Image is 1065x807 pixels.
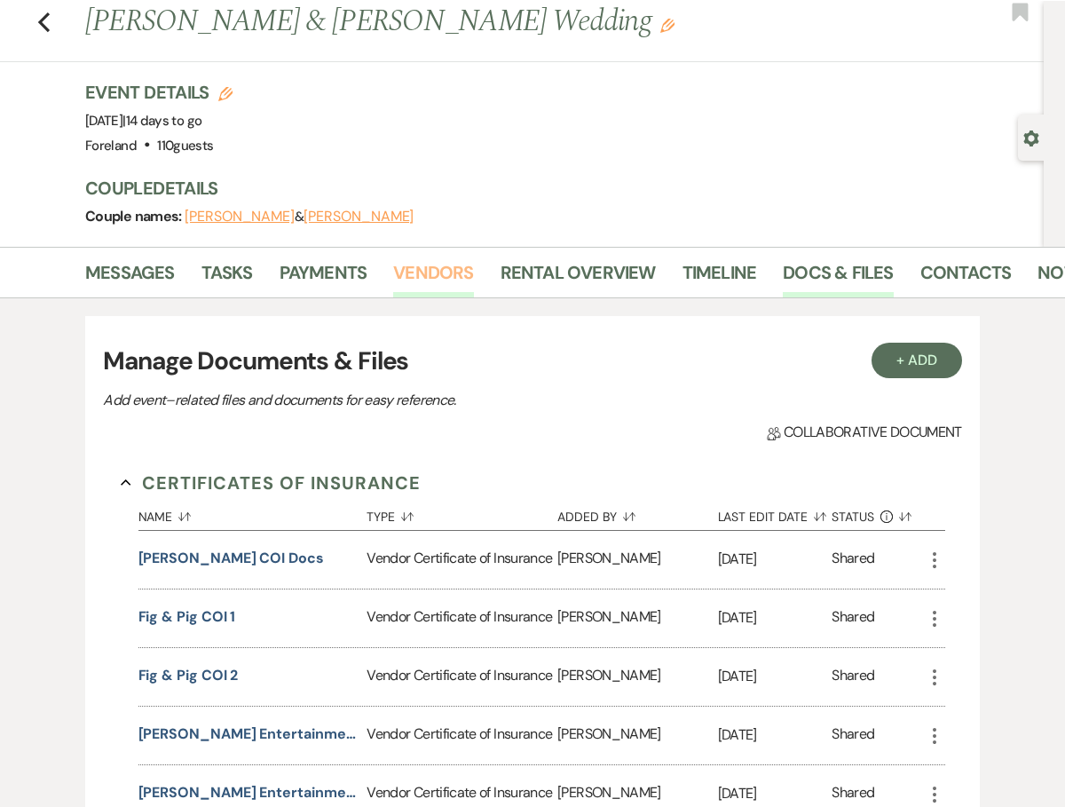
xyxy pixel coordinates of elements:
span: 14 days to go [126,112,202,130]
p: [DATE] [718,782,832,805]
button: Certificates of Insurance [121,470,422,496]
div: Vendor Certificate of Insurance [367,648,557,706]
a: Docs & Files [783,258,893,297]
div: Shared [832,606,874,630]
button: Open lead details [1023,129,1039,146]
span: Collaborative document [767,422,962,443]
button: Type [367,496,557,530]
h3: Couple Details [85,176,1026,201]
a: Messages [85,258,175,297]
button: [PERSON_NAME] [185,210,295,224]
a: Contacts [920,258,1012,297]
p: Add event–related files and documents for easy reference. [103,389,724,412]
h3: Manage Documents & Files [103,343,962,380]
div: Shared [832,724,874,748]
p: [DATE] [718,606,832,629]
h3: Event Details [85,80,233,105]
div: [PERSON_NAME] [557,589,717,647]
div: [PERSON_NAME] [557,707,717,764]
span: Foreland [85,137,137,154]
span: | [122,112,201,130]
div: Vendor Certificate of Insurance [367,531,557,589]
div: [PERSON_NAME] [557,531,717,589]
p: [DATE] [718,548,832,571]
div: Vendor Certificate of Insurance [367,589,557,647]
p: [DATE] [718,665,832,688]
button: Name [138,496,367,530]
button: fig & pig COI 2 [138,665,239,686]
button: + Add [872,343,962,378]
div: [PERSON_NAME] [557,648,717,706]
button: Last Edit Date [718,496,832,530]
span: & [185,208,414,225]
p: [DATE] [718,724,832,747]
button: [PERSON_NAME] [304,210,414,224]
button: [PERSON_NAME] Entertainment (DJ) COI 1 [138,724,360,745]
a: Tasks [201,258,253,297]
button: Status [832,496,923,530]
span: [DATE] [85,112,201,130]
div: Shared [832,548,874,572]
span: Couple names: [85,207,185,225]
a: Payments [280,258,367,297]
button: [PERSON_NAME] COI Docs [138,548,324,569]
button: [PERSON_NAME] Entertainment (DJ) COI 2 [138,782,360,803]
span: 110 guests [157,137,213,154]
h1: [PERSON_NAME] & [PERSON_NAME] Wedding [85,1,845,44]
button: Edit [660,17,674,33]
span: Status [832,510,874,523]
div: Shared [832,665,874,689]
a: Vendors [393,258,473,297]
div: Vendor Certificate of Insurance [367,707,557,764]
a: Rental Overview [501,258,656,297]
a: Timeline [682,258,757,297]
button: Added By [557,496,717,530]
button: fig & pig COI 1 [138,606,236,628]
div: Shared [832,782,874,806]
